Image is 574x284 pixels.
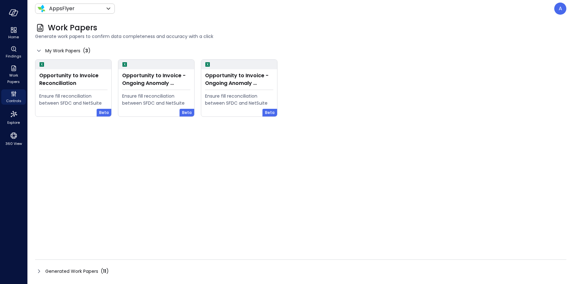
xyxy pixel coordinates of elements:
[7,119,20,126] span: Explore
[1,108,26,126] div: Explore
[1,26,26,41] div: Home
[1,64,26,86] div: Work Papers
[45,268,98,275] span: Generated Work Papers
[554,3,566,15] div: Avi Brandwain
[83,47,91,55] div: ( )
[1,45,26,60] div: Findings
[39,93,107,107] div: Ensure fill reconciliation between SFDC and NetSuite
[5,140,22,147] span: 360 View
[103,268,106,274] span: 11
[48,23,97,33] span: Work Papers
[6,53,21,59] span: Findings
[1,89,26,105] div: Controls
[122,93,190,107] div: Ensure fill reconciliation between SFDC and NetSuite
[99,109,109,116] span: Beta
[8,34,19,40] span: Home
[1,130,26,147] div: 360 View
[205,72,273,87] div: Opportunity to Invoice - Ongoing Anomaly Detection
[45,47,80,54] span: My Work Papers
[49,5,75,12] p: AppsFlyer
[559,5,562,12] p: A
[101,267,109,275] div: ( )
[6,98,21,104] span: Controls
[182,109,192,116] span: Beta
[265,109,275,116] span: Beta
[4,72,23,85] span: Work Papers
[122,72,190,87] div: Opportunity to Invoice - Ongoing Anomaly Detection v1
[39,72,107,87] div: Opportunity to Invoice Reconciliation
[38,5,45,12] img: Icon
[85,48,88,54] span: 3
[205,93,273,107] div: Ensure fill reconciliation between SFDC and NetSuite
[35,33,566,40] span: Generate work papers to confirm data completeness and accuracy with a click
